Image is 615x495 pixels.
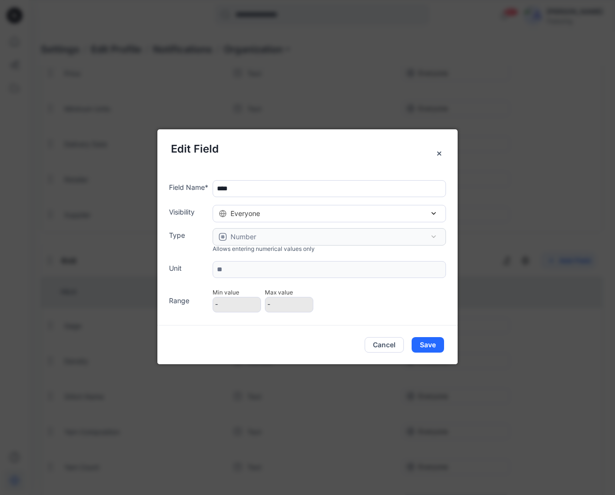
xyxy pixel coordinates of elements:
[365,337,404,353] button: Cancel
[213,205,446,222] button: Everyone
[169,207,209,217] label: Visibility
[171,141,444,157] h5: Edit Field
[265,288,293,297] label: Max value
[169,288,209,313] label: Range
[213,228,446,246] button: Number
[213,288,239,297] label: Min value
[231,208,260,218] span: Everyone
[231,232,256,242] p: Number
[412,337,444,353] button: Save
[169,182,209,192] label: Field Name
[169,230,209,240] label: Type
[213,245,446,253] div: Allows entering numerical values only
[430,145,448,162] button: Close
[169,263,209,273] label: Unit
